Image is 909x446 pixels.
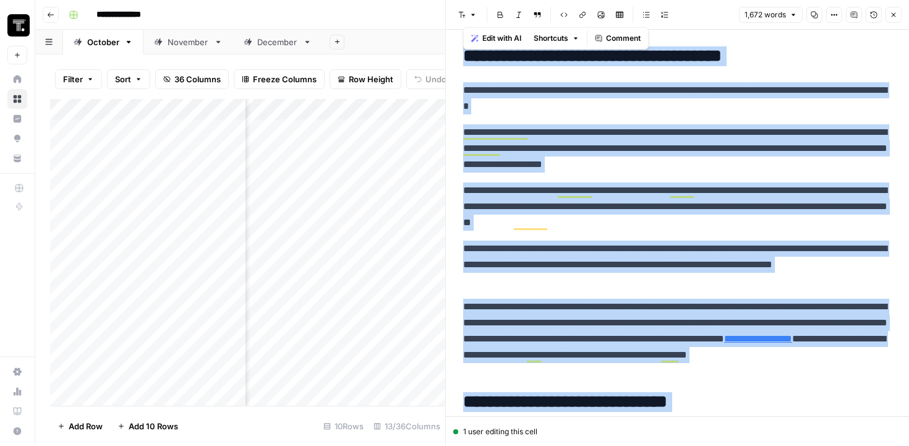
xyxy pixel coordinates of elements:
button: Freeze Columns [234,69,325,89]
div: October [87,36,119,48]
a: October [63,30,143,54]
button: Filter [55,69,102,89]
a: Insights [7,109,27,129]
div: 1 user editing this cell [453,426,902,437]
span: Undo [425,73,446,85]
div: November [168,36,209,48]
a: Settings [7,362,27,382]
div: December [257,36,298,48]
button: Add Row [50,416,110,436]
span: Row Height [349,73,393,85]
span: 36 Columns [174,73,221,85]
button: Add 10 Rows [110,416,186,436]
span: Add 10 Rows [129,420,178,432]
button: 1,672 words [739,7,803,23]
span: Add Row [69,420,103,432]
span: Sort [115,73,131,85]
a: Opportunities [7,129,27,148]
a: December [233,30,322,54]
span: 1,672 words [745,9,786,20]
button: Sort [107,69,150,89]
a: Browse [7,89,27,109]
span: Comment [606,33,641,44]
span: Shortcuts [534,33,568,44]
button: Undo [406,69,454,89]
button: Workspace: Thoughtspot [7,10,27,41]
span: Edit with AI [482,33,521,44]
span: Freeze Columns [253,73,317,85]
a: Learning Hub [7,401,27,421]
button: Help + Support [7,421,27,441]
button: Edit with AI [466,30,526,46]
span: Filter [63,73,83,85]
div: 13/36 Columns [369,416,445,436]
a: Home [7,69,27,89]
a: November [143,30,233,54]
button: Comment [590,30,646,46]
button: 36 Columns [155,69,229,89]
button: Shortcuts [529,30,584,46]
img: Thoughtspot Logo [7,14,30,36]
div: 10 Rows [318,416,369,436]
a: Usage [7,382,27,401]
button: Row Height [330,69,401,89]
a: Your Data [7,148,27,168]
